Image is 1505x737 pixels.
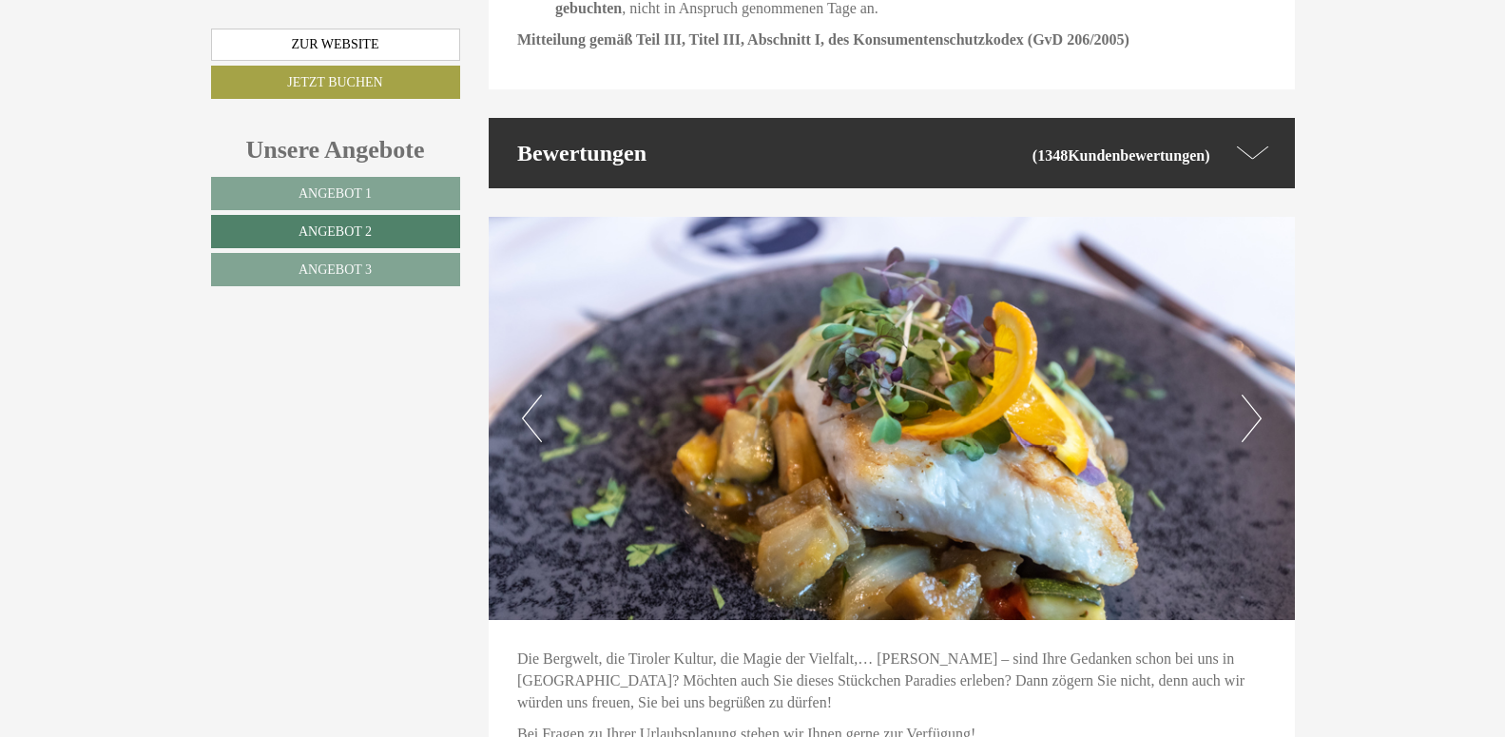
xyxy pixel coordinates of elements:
span: Angebot 3 [299,262,372,277]
div: Unsere Angebote [211,132,460,167]
strong: Mitteilung gemäß Teil III, Titel III, Abschnitt I, des Konsumentenschutzkodex (GvD 206/2005) [517,31,1129,48]
span: Kundenbewertungen [1068,147,1205,164]
a: Jetzt buchen [211,66,460,99]
button: Previous [522,395,542,442]
span: Angebot 2 [299,224,372,239]
span: Angebot 1 [299,186,372,201]
div: Bewertungen [489,118,1295,188]
button: Next [1242,395,1262,442]
a: Zur Website [211,29,460,61]
p: Die Bergwelt, die Tiroler Kultur, die Magie der Vielfalt,… [PERSON_NAME] – sind Ihre Gedanken sch... [517,649,1266,714]
small: (1348 ) [1032,147,1210,164]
